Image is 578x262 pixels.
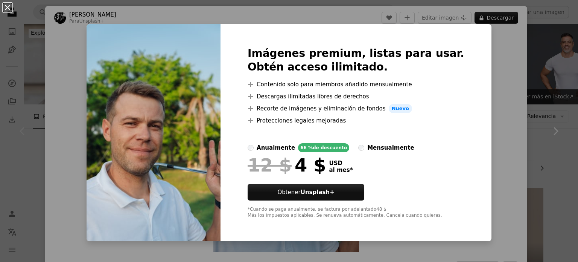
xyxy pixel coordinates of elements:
[389,104,412,113] span: Nuevo
[367,143,414,152] div: mensualmente
[87,24,221,241] img: premium_photo-1678703870782-918c21aac2b2
[248,145,254,151] input: anualmente66 %de descuento
[248,47,464,74] h2: Imágenes premium, listas para usar. Obtén acceso ilimitado.
[329,167,353,173] span: al mes *
[298,143,349,152] div: 66 % de descuento
[248,184,364,201] button: ObtenerUnsplash+
[248,104,464,113] li: Recorte de imágenes y eliminación de fondos
[257,143,295,152] div: anualmente
[248,207,464,219] div: *Cuando se paga anualmente, se factura por adelantado 48 $ Más los impuestos aplicables. Se renue...
[329,160,353,167] span: USD
[358,145,364,151] input: mensualmente
[248,80,464,89] li: Contenido solo para miembros añadido mensualmente
[248,155,326,175] div: 4 $
[248,155,292,175] span: 12 $
[301,189,335,196] strong: Unsplash+
[248,92,464,101] li: Descargas ilimitadas libres de derechos
[248,116,464,125] li: Protecciones legales mejoradas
